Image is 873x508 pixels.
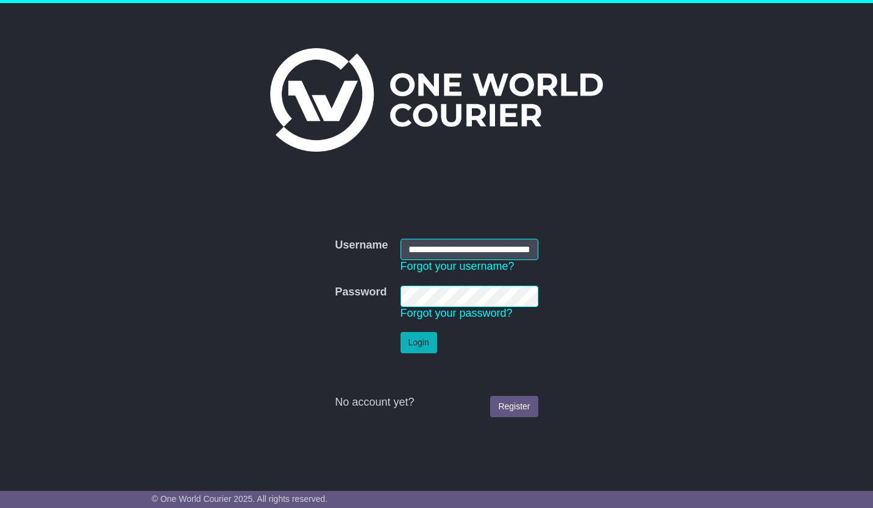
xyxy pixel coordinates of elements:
a: Forgot your username? [401,260,515,272]
button: Login [401,332,437,353]
div: No account yet? [335,396,538,409]
a: Register [490,396,538,417]
label: Username [335,239,388,252]
label: Password [335,286,387,299]
img: One World [270,48,603,152]
span: © One World Courier 2025. All rights reserved. [152,494,328,504]
a: Forgot your password? [401,307,513,319]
